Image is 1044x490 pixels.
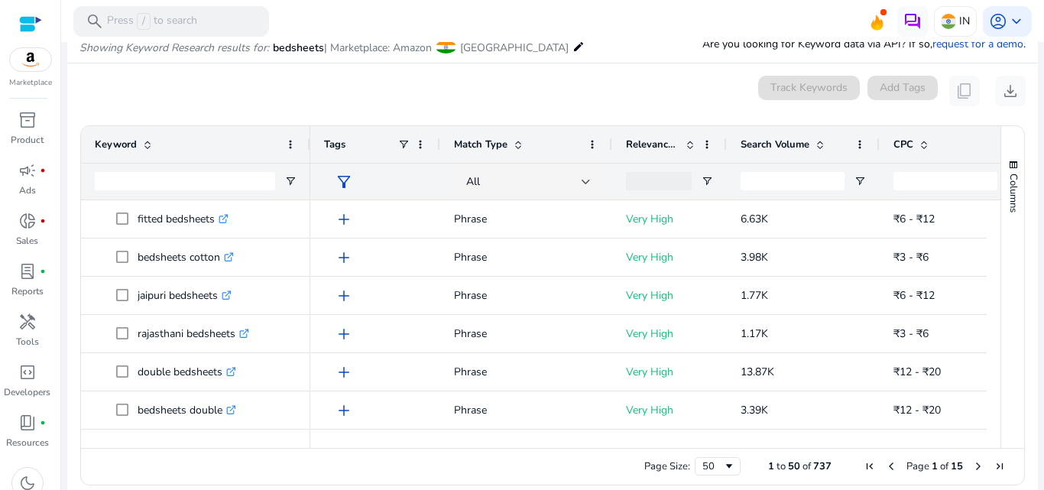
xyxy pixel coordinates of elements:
[18,313,37,331] span: handyman
[1007,12,1026,31] span: keyboard_arrow_down
[460,41,569,55] span: [GEOGRAPHIC_DATA]
[79,41,269,55] i: Showing Keyword Research results for:
[572,37,585,56] mat-icon: edit
[1001,82,1020,100] span: download
[893,326,929,341] span: ₹3 - ₹6
[138,318,249,349] p: rajasthani bedsheets
[893,138,913,151] span: CPC
[454,138,507,151] span: Match Type
[893,250,929,264] span: ₹3 - ₹6
[813,459,832,473] span: 737
[335,401,353,420] span: add
[335,210,353,229] span: add
[626,356,713,388] p: Very High
[893,172,997,190] input: CPC Filter Input
[324,138,345,151] span: Tags
[40,420,46,426] span: fiber_manual_record
[741,365,774,379] span: 13.87K
[324,41,432,55] span: | Marketplace: Amazon
[741,138,809,151] span: Search Volume
[137,13,151,30] span: /
[335,248,353,267] span: add
[788,459,800,473] span: 50
[454,242,598,273] p: Phrase
[86,12,104,31] span: search
[107,13,197,30] p: Press to search
[18,212,37,230] span: donut_small
[454,318,598,349] p: Phrase
[695,457,741,475] div: Page Size
[335,363,353,381] span: add
[138,356,236,388] p: double bedsheets
[777,459,786,473] span: to
[701,175,713,187] button: Open Filter Menu
[454,356,598,388] p: Phrase
[335,287,353,305] span: add
[702,459,723,473] div: 50
[454,394,598,426] p: Phrase
[10,48,51,71] img: amazon.svg
[18,363,37,381] span: code_blocks
[19,183,36,197] p: Ads
[16,234,38,248] p: Sales
[893,212,935,226] span: ₹6 - ₹12
[40,167,46,174] span: fiber_manual_record
[335,173,353,191] span: filter_alt
[40,268,46,274] span: fiber_manual_record
[18,161,37,180] span: campaign
[854,175,866,187] button: Open Filter Menu
[644,459,690,473] div: Page Size:
[454,433,598,464] p: Phrase
[18,414,37,432] span: book_4
[40,218,46,224] span: fiber_manual_record
[802,459,811,473] span: of
[138,433,223,464] p: king bedsheets
[335,325,353,343] span: add
[138,280,232,311] p: jaipuri bedsheets
[741,212,768,226] span: 6.63K
[940,459,948,473] span: of
[626,138,679,151] span: Relevance Score
[6,436,49,449] p: Resources
[741,288,768,303] span: 1.77K
[138,394,236,426] p: bedsheets double
[994,460,1006,472] div: Last Page
[893,403,941,417] span: ₹12 - ₹20
[741,403,768,417] span: 3.39K
[273,41,324,55] span: bedsheets
[972,460,984,472] div: Next Page
[626,280,713,311] p: Very High
[16,335,39,349] p: Tools
[951,459,963,473] span: 15
[959,8,970,34] p: IN
[741,250,768,264] span: 3.98K
[626,433,713,464] p: Very High
[626,394,713,426] p: Very High
[741,326,768,341] span: 1.17K
[893,365,941,379] span: ₹12 - ₹20
[138,242,234,273] p: bedsheets cotton
[466,174,480,189] span: All
[95,172,275,190] input: Keyword Filter Input
[741,172,845,190] input: Search Volume Filter Input
[95,138,137,151] span: Keyword
[932,459,938,473] span: 1
[11,284,44,298] p: Reports
[454,280,598,311] p: Phrase
[1007,174,1020,213] span: Columns
[864,460,876,472] div: First Page
[9,77,52,89] p: Marketplace
[885,460,897,472] div: Previous Page
[4,385,50,399] p: Developers
[284,175,297,187] button: Open Filter Menu
[138,203,229,235] p: fitted bedsheets
[454,203,598,235] p: Phrase
[11,133,44,147] p: Product
[768,459,774,473] span: 1
[626,203,713,235] p: Very High
[626,242,713,273] p: Very High
[995,76,1026,106] button: download
[941,14,956,29] img: in.svg
[18,262,37,281] span: lab_profile
[18,111,37,129] span: inventory_2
